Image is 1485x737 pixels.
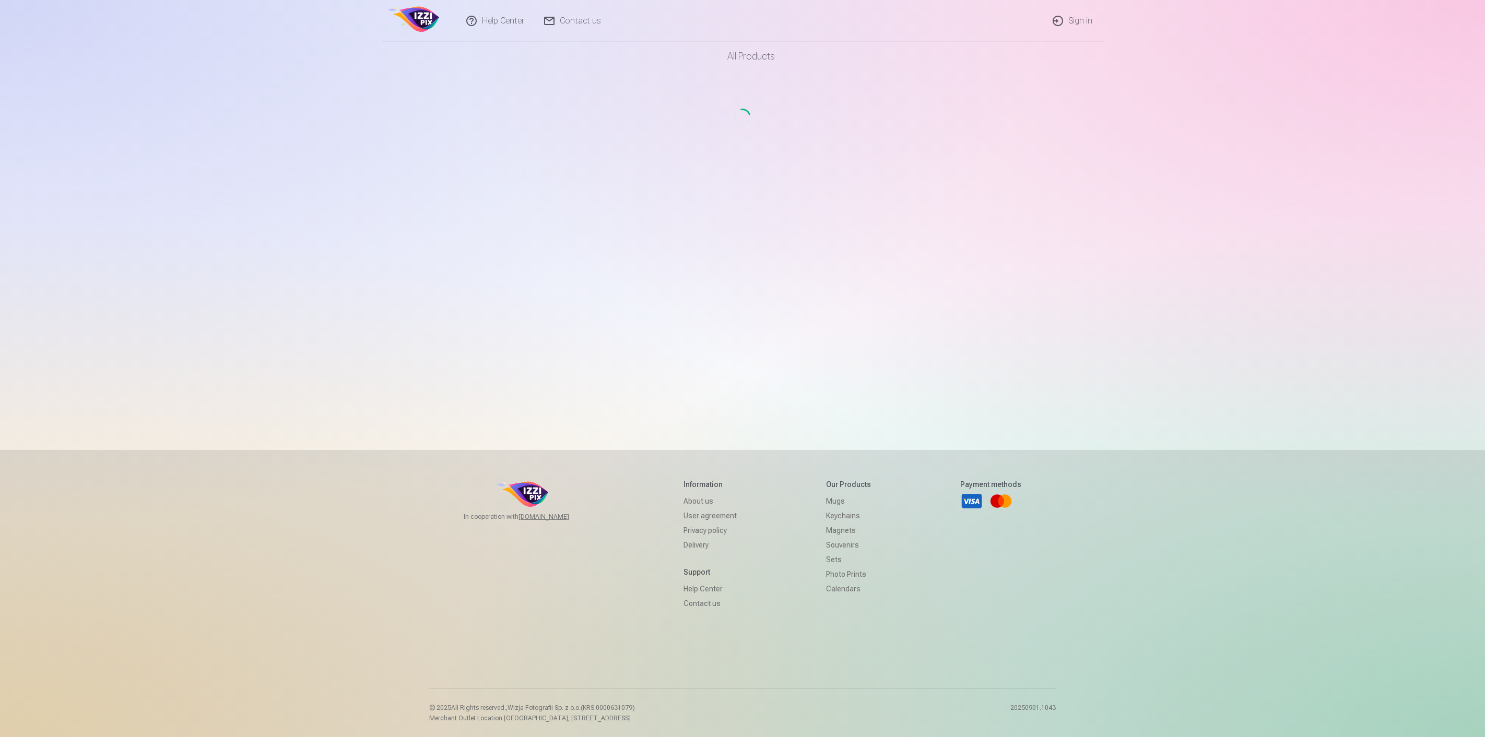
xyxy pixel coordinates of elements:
[960,490,983,513] a: Visa
[429,704,635,712] p: © 2025 All Rights reserved. ,
[683,479,737,490] h5: Information
[826,479,871,490] h5: Our products
[683,581,737,596] a: Help Center
[826,567,871,581] a: Photo prints
[826,508,871,523] a: Keychains
[989,490,1012,513] a: Mastercard
[386,4,442,38] img: /v1
[960,479,1021,490] h5: Payment methods
[826,494,871,508] a: Mugs
[826,523,871,538] a: Magnets
[826,552,871,567] a: Sets
[429,714,635,722] p: Merchant Outlet Location [GEOGRAPHIC_DATA], [STREET_ADDRESS]
[826,581,871,596] a: Calendars
[464,513,594,521] span: In cooperation with
[683,494,737,508] a: About us
[1010,704,1056,722] p: 20250901.1043
[683,567,737,577] h5: Support
[698,42,787,71] a: All products
[683,523,737,538] a: Privacy policy
[508,704,635,711] span: Wizja Fotografii Sp. z o.o.(KRS 0000631079)
[683,538,737,552] a: Delivery
[518,513,594,521] a: [DOMAIN_NAME]
[683,508,737,523] a: User agreement
[826,538,871,552] a: Souvenirs
[683,596,737,611] a: Contact us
